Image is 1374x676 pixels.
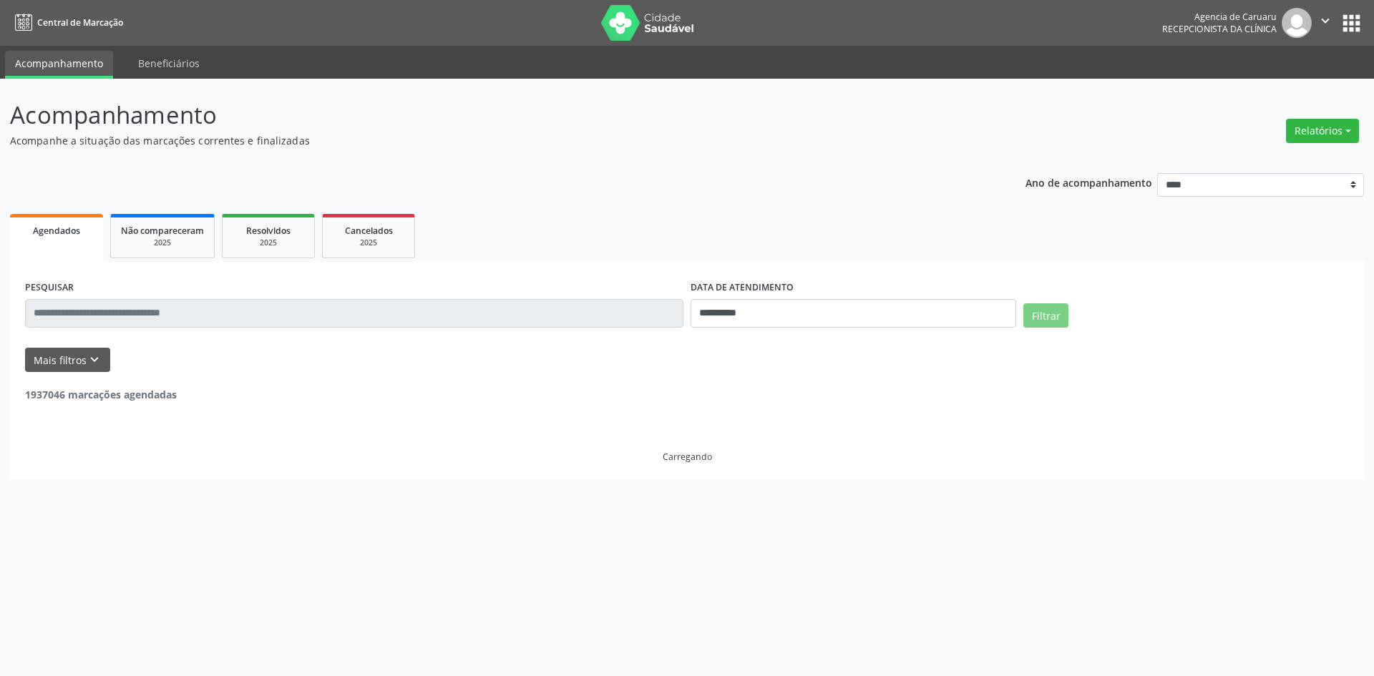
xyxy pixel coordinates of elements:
[1162,23,1277,35] span: Recepcionista da clínica
[25,388,177,401] strong: 1937046 marcações agendadas
[333,237,404,248] div: 2025
[1025,173,1152,191] p: Ano de acompanhamento
[1282,8,1312,38] img: img
[37,16,123,29] span: Central de Marcação
[1317,13,1333,29] i: 
[5,51,113,79] a: Acompanhamento
[25,277,74,299] label: PESQUISAR
[10,97,958,133] p: Acompanhamento
[345,225,393,237] span: Cancelados
[33,225,80,237] span: Agendados
[25,348,110,373] button: Mais filtroskeyboard_arrow_down
[121,225,204,237] span: Não compareceram
[246,225,291,237] span: Resolvidos
[1286,119,1359,143] button: Relatórios
[87,352,102,368] i: keyboard_arrow_down
[691,277,794,299] label: DATA DE ATENDIMENTO
[10,11,123,34] a: Central de Marcação
[121,237,204,248] div: 2025
[1023,303,1068,328] button: Filtrar
[1339,11,1364,36] button: apps
[1162,11,1277,23] div: Agencia de Caruaru
[128,51,210,76] a: Beneficiários
[233,237,304,248] div: 2025
[663,451,712,463] div: Carregando
[10,133,958,148] p: Acompanhe a situação das marcações correntes e finalizadas
[1312,8,1339,38] button: 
